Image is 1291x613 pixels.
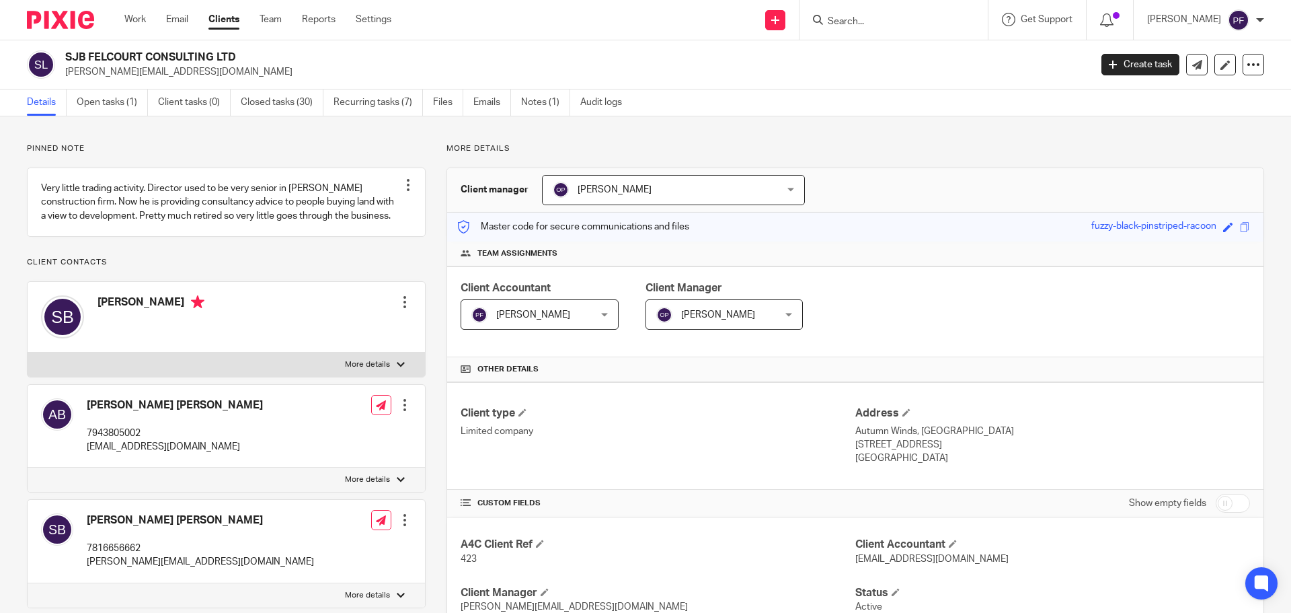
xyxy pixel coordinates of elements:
[645,283,722,293] span: Client Manager
[461,586,855,600] h4: Client Manager
[855,438,1250,452] p: [STREET_ADDRESS]
[41,513,73,546] img: svg%3E
[65,50,878,65] h2: SJB FELCOURT CONSULTING LTD
[1147,13,1221,26] p: [PERSON_NAME]
[457,220,689,233] p: Master code for secure communications and files
[41,398,73,431] img: svg%3E
[471,307,487,323] img: svg%3E
[334,89,423,116] a: Recurring tasks (7)
[27,11,94,29] img: Pixie
[461,283,551,293] span: Client Accountant
[855,406,1250,421] h4: Address
[855,586,1250,600] h4: Status
[41,295,84,338] img: svg%3E
[461,554,477,564] span: 423
[855,602,882,612] span: Active
[65,65,1081,79] p: [PERSON_NAME][EMAIL_ADDRESS][DOMAIN_NAME]
[166,13,188,26] a: Email
[1021,15,1072,24] span: Get Support
[461,602,688,612] span: [PERSON_NAME][EMAIL_ADDRESS][DOMAIN_NAME]
[681,310,755,320] span: [PERSON_NAME]
[461,183,529,196] h3: Client manager
[87,542,314,555] p: 7816656662
[521,89,570,116] a: Notes (1)
[208,13,239,26] a: Clients
[27,143,426,154] p: Pinned note
[97,295,204,312] h4: [PERSON_NAME]
[473,89,511,116] a: Emails
[855,554,1009,564] span: [EMAIL_ADDRESS][DOMAIN_NAME]
[855,452,1250,465] p: [GEOGRAPHIC_DATA]
[553,182,569,198] img: svg%3E
[461,406,855,421] h4: Client type
[356,13,391,26] a: Settings
[87,440,263,454] p: [EMAIL_ADDRESS][DOMAIN_NAME]
[461,498,855,509] h4: CUSTOM FIELDS
[826,16,947,28] input: Search
[433,89,463,116] a: Files
[477,248,557,259] span: Team assignments
[27,50,55,79] img: svg%3E
[496,310,570,320] span: [PERSON_NAME]
[580,89,632,116] a: Audit logs
[124,13,146,26] a: Work
[87,427,263,440] p: 7943805002
[855,425,1250,438] p: Autumn Winds, [GEOGRAPHIC_DATA]
[461,538,855,552] h4: A4C Client Ref
[656,307,672,323] img: svg%3E
[855,538,1250,552] h4: Client Accountant
[27,89,67,116] a: Details
[87,513,314,528] h4: [PERSON_NAME] [PERSON_NAME]
[158,89,231,116] a: Client tasks (0)
[461,425,855,438] p: Limited company
[345,474,390,485] p: More details
[302,13,336,26] a: Reports
[1129,497,1206,510] label: Show empty fields
[87,555,314,569] p: [PERSON_NAME][EMAIL_ADDRESS][DOMAIN_NAME]
[241,89,323,116] a: Closed tasks (30)
[1101,54,1179,75] a: Create task
[77,89,148,116] a: Open tasks (1)
[1228,9,1249,31] img: svg%3E
[260,13,282,26] a: Team
[446,143,1264,154] p: More details
[477,364,539,375] span: Other details
[578,185,652,194] span: [PERSON_NAME]
[87,398,263,412] h4: [PERSON_NAME] [PERSON_NAME]
[1091,219,1216,235] div: fuzzy-black-pinstriped-racoon
[191,295,204,309] i: Primary
[27,257,426,268] p: Client contacts
[345,359,390,370] p: More details
[345,590,390,601] p: More details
